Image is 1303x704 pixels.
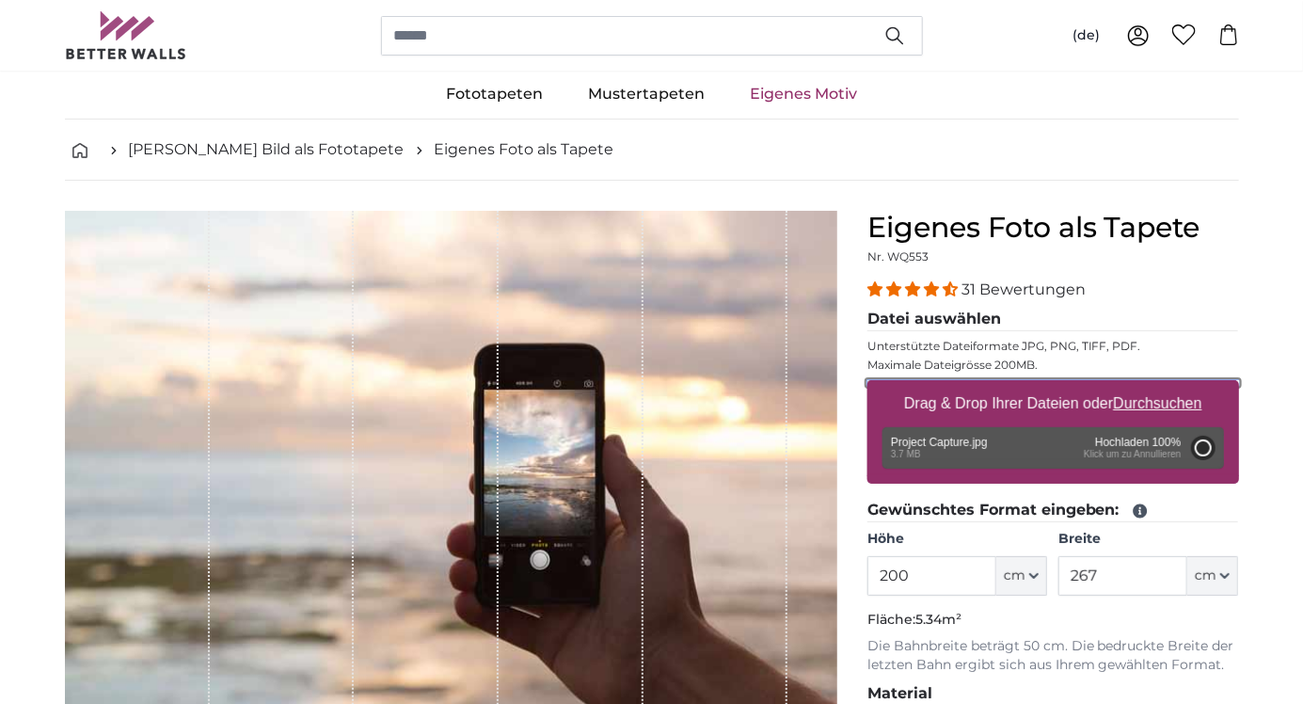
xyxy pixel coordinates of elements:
[867,530,1047,549] label: Höhe
[996,556,1047,596] button: cm
[423,70,565,119] a: Fototapeten
[867,280,961,298] span: 4.32 stars
[897,385,1210,423] label: Drag & Drop Ihrer Dateien oder
[867,611,1239,630] p: Fläche:
[1058,19,1116,53] button: (de)
[565,70,727,119] a: Mustertapeten
[961,280,1086,298] span: 31 Bewertungen
[867,499,1239,522] legend: Gewünschtes Format eingeben:
[1187,556,1238,596] button: cm
[435,138,614,161] a: Eigenes Foto als Tapete
[65,11,187,59] img: Betterwalls
[867,637,1239,675] p: Die Bahnbreite beträgt 50 cm. Die bedruckte Breite der letzten Bahn ergibt sich aus Ihrem gewählt...
[727,70,880,119] a: Eigenes Motiv
[867,249,929,264] span: Nr. WQ553
[65,120,1239,181] nav: breadcrumbs
[867,211,1239,245] h1: Eigenes Foto als Tapete
[1113,395,1201,411] u: Durchsuchen
[1004,567,1025,585] span: cm
[1195,567,1216,585] span: cm
[867,358,1239,373] p: Maximale Dateigrösse 200MB.
[129,138,405,161] a: [PERSON_NAME] Bild als Fototapete
[867,339,1239,354] p: Unterstützte Dateiformate JPG, PNG, TIFF, PDF.
[1058,530,1238,549] label: Breite
[915,611,961,628] span: 5.34m²
[867,308,1239,331] legend: Datei auswählen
